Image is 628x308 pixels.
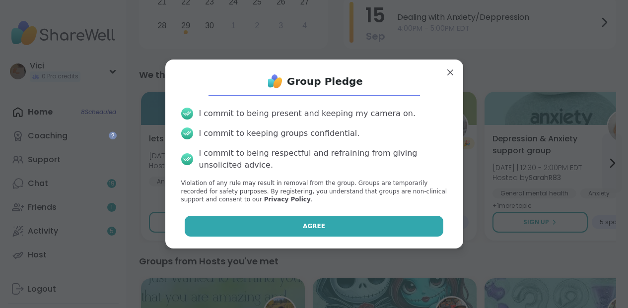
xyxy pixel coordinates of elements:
button: Agree [185,216,443,237]
div: I commit to being present and keeping my camera on. [199,108,416,120]
div: I commit to being respectful and refraining from giving unsolicited advice. [199,147,447,171]
span: Agree [303,222,325,231]
h1: Group Pledge [287,74,363,88]
img: ShareWell Logo [265,71,285,91]
a: Privacy Policy [264,196,311,203]
iframe: Spotlight [109,131,117,139]
div: I commit to keeping groups confidential. [199,127,360,139]
p: Violation of any rule may result in removal from the group. Groups are temporarily recorded for s... [181,179,447,204]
